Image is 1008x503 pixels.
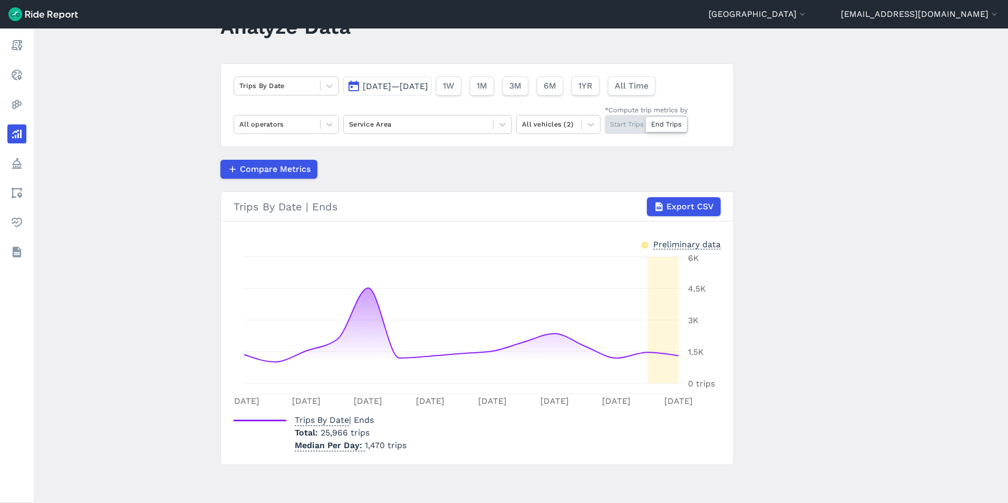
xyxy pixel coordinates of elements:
[436,76,461,95] button: 1W
[571,76,599,95] button: 1YR
[295,428,321,438] span: Total
[7,213,26,232] a: Health
[540,396,569,406] tspan: [DATE]
[343,76,432,95] button: [DATE]—[DATE]
[502,76,528,95] button: 3M
[666,200,714,213] span: Export CSV
[295,412,349,426] span: Trips By Date
[608,76,655,95] button: All Time
[240,163,311,176] span: Compare Metrics
[234,197,721,216] div: Trips By Date | Ends
[470,76,494,95] button: 1M
[295,415,374,425] span: | Ends
[688,379,715,389] tspan: 0 trips
[477,80,487,92] span: 1M
[653,238,721,249] div: Preliminary data
[544,80,556,92] span: 6M
[478,396,507,406] tspan: [DATE]
[688,253,699,263] tspan: 6K
[647,197,721,216] button: Export CSV
[292,396,321,406] tspan: [DATE]
[602,396,631,406] tspan: [DATE]
[709,8,808,21] button: [GEOGRAPHIC_DATA]
[8,7,78,21] img: Ride Report
[664,396,693,406] tspan: [DATE]
[220,160,317,179] button: Compare Metrics
[688,284,706,294] tspan: 4.5K
[7,95,26,114] a: Heatmaps
[416,396,444,406] tspan: [DATE]
[363,81,428,91] span: [DATE]—[DATE]
[354,396,382,406] tspan: [DATE]
[7,183,26,202] a: Areas
[605,105,688,115] div: *Compute trip metrics by
[688,347,704,357] tspan: 1.5K
[7,65,26,84] a: Realtime
[537,76,563,95] button: 6M
[7,124,26,143] a: Analyze
[7,36,26,55] a: Report
[443,80,454,92] span: 1W
[231,396,259,406] tspan: [DATE]
[7,154,26,173] a: Policy
[509,80,521,92] span: 3M
[615,80,648,92] span: All Time
[295,439,406,452] p: 1,470 trips
[321,428,370,438] span: 25,966 trips
[841,8,1000,21] button: [EMAIL_ADDRESS][DOMAIN_NAME]
[7,243,26,262] a: Datasets
[688,315,699,325] tspan: 3K
[295,437,365,451] span: Median Per Day
[578,80,593,92] span: 1YR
